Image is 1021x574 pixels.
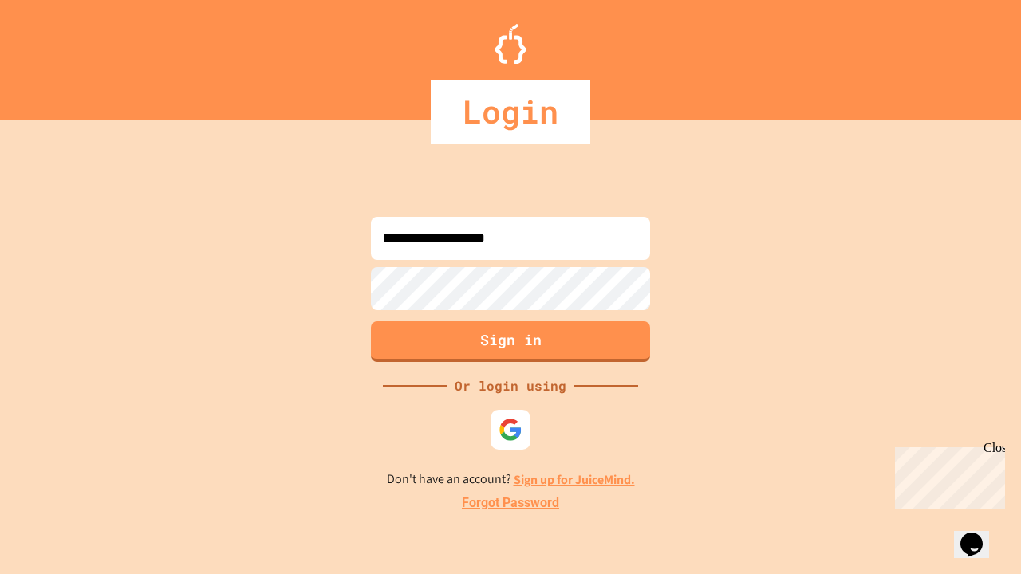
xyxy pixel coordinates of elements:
iframe: chat widget [954,510,1005,558]
img: Logo.svg [495,24,526,64]
button: Sign in [371,321,650,362]
div: Login [431,80,590,143]
iframe: chat widget [889,441,1005,509]
a: Sign up for JuiceMind. [514,471,635,488]
img: google-icon.svg [499,418,522,442]
div: Chat with us now!Close [6,6,110,101]
a: Forgot Password [462,493,559,513]
div: Or login using [447,376,574,395]
p: Don't have an account? [387,470,635,489]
